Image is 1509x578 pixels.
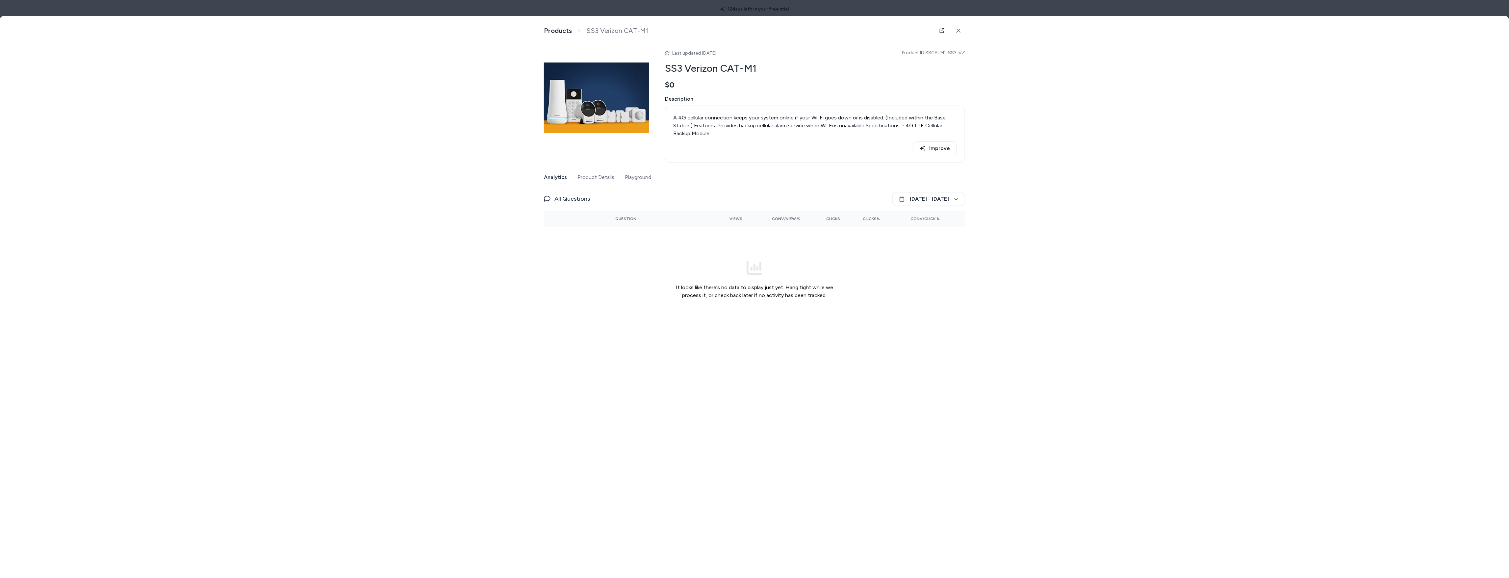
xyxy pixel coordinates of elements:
span: Last updated [DATE] [672,50,716,56]
span: $0 [665,80,675,90]
a: Products [544,27,572,35]
button: Conv/Click % [890,214,940,224]
button: Views [713,214,742,224]
span: Product ID: SSCATM1-SS3-VZ [902,50,965,56]
button: Improve [913,141,957,155]
span: Clicks [826,216,840,221]
img: Beacon.jpg [544,45,649,150]
button: Conv/View % [753,214,801,224]
span: Conv/View % [772,216,800,221]
span: Views [729,216,742,221]
nav: breadcrumb [544,27,648,35]
span: Conv/Click % [911,216,940,221]
button: Analytics [544,171,567,184]
span: Clicks% [863,216,880,221]
span: SS3 Verizon CAT-M1 [586,27,648,35]
button: Clicks [811,214,840,224]
button: Question [615,214,636,224]
p: A 4G cellular connection keeps your system online if your Wi-Fi goes down or is disabled. (Includ... [673,114,957,138]
h2: SS3 Verizon CAT-M1 [665,62,965,75]
button: Clicks% [851,214,880,224]
div: It looks like there's no data to display just yet. Hang tight while we process it, or check back ... [670,232,839,327]
button: Playground [625,171,651,184]
span: Description [665,95,965,103]
button: [DATE] - [DATE] [892,192,965,206]
span: All Questions [554,194,590,203]
span: Question [615,216,636,221]
button: Product Details [577,171,614,184]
